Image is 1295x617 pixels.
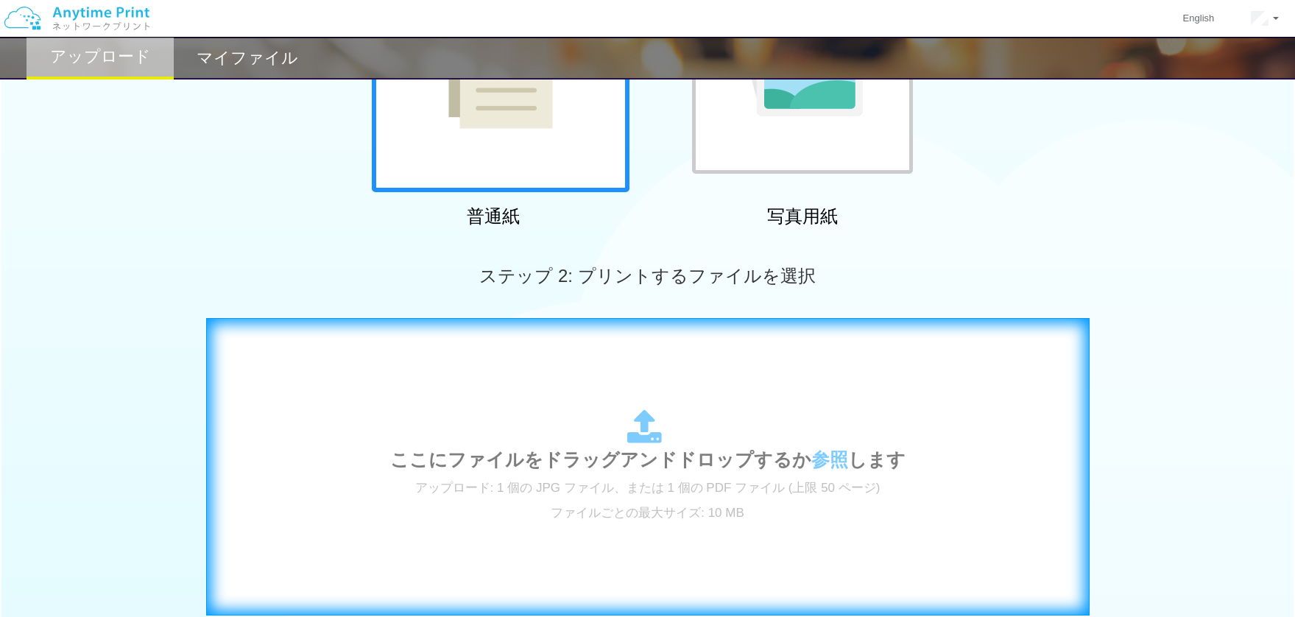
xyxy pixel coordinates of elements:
[415,481,881,520] span: アップロード: 1 個の JPG ファイル、または 1 個の PDF ファイル (上限 50 ページ) ファイルごとの最大サイズ: 10 MB
[674,207,931,226] h2: 写真用紙
[811,449,848,470] span: 参照
[50,48,151,66] h2: アップロード
[390,449,906,470] span: ここにファイルをドラッグアンドドロップするか します
[197,49,298,67] h2: マイファイル
[364,207,622,226] h2: 普通紙
[479,266,815,286] span: ステップ 2: プリントするファイルを選択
